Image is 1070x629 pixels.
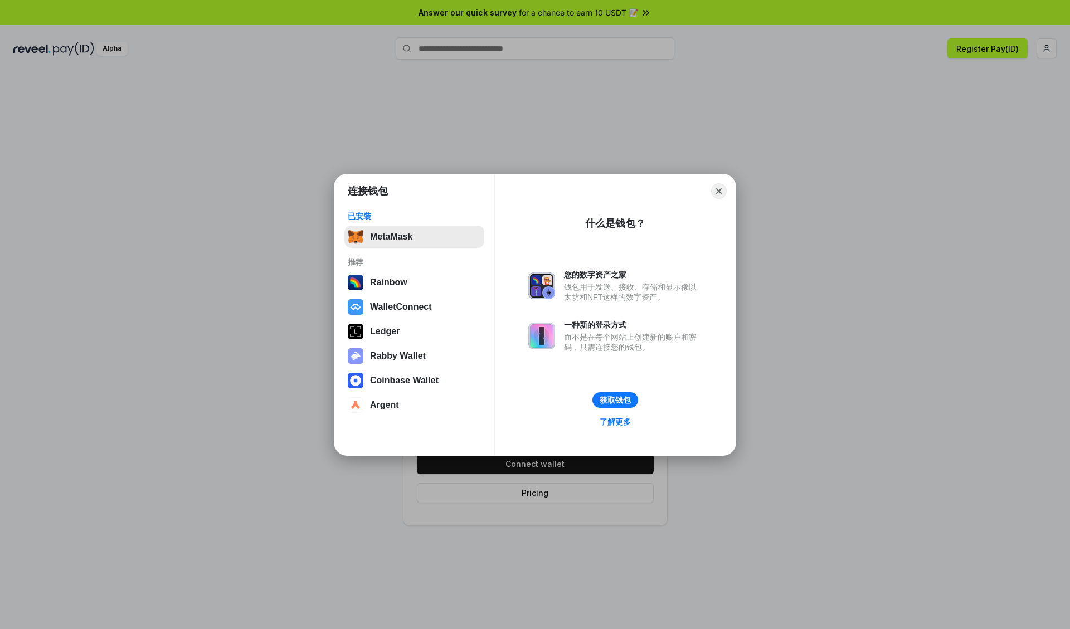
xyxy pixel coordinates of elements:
[593,415,638,429] a: 了解更多
[344,320,484,343] button: Ledger
[348,184,388,198] h1: 连接钱包
[564,332,702,352] div: 而不是在每个网站上创建新的账户和密码，只需连接您的钱包。
[348,348,363,364] img: svg+xml,%3Csvg%20xmlns%3D%22http%3A%2F%2Fwww.w3.org%2F2000%2Fsvg%22%20fill%3D%22none%22%20viewBox...
[348,324,363,339] img: svg+xml,%3Csvg%20xmlns%3D%22http%3A%2F%2Fwww.w3.org%2F2000%2Fsvg%22%20width%3D%2228%22%20height%3...
[348,373,363,388] img: svg+xml,%3Csvg%20width%3D%2228%22%20height%3D%2228%22%20viewBox%3D%220%200%2028%2028%22%20fill%3D...
[344,271,484,294] button: Rainbow
[348,229,363,245] img: svg+xml,%3Csvg%20fill%3D%22none%22%20height%3D%2233%22%20viewBox%3D%220%200%2035%2033%22%20width%...
[370,400,399,410] div: Argent
[592,392,638,408] button: 获取钱包
[711,183,727,199] button: Close
[564,282,702,302] div: 钱包用于发送、接收、存储和显示像以太坊和NFT这样的数字资产。
[528,323,555,349] img: svg+xml,%3Csvg%20xmlns%3D%22http%3A%2F%2Fwww.w3.org%2F2000%2Fsvg%22%20fill%3D%22none%22%20viewBox...
[344,345,484,367] button: Rabby Wallet
[564,270,702,280] div: 您的数字资产之家
[370,376,439,386] div: Coinbase Wallet
[348,299,363,315] img: svg+xml,%3Csvg%20width%3D%2228%22%20height%3D%2228%22%20viewBox%3D%220%200%2028%2028%22%20fill%3D...
[370,326,400,337] div: Ledger
[348,397,363,413] img: svg+xml,%3Csvg%20width%3D%2228%22%20height%3D%2228%22%20viewBox%3D%220%200%2028%2028%22%20fill%3D...
[344,296,484,318] button: WalletConnect
[344,369,484,392] button: Coinbase Wallet
[370,277,407,287] div: Rainbow
[348,275,363,290] img: svg+xml,%3Csvg%20width%3D%22120%22%20height%3D%22120%22%20viewBox%3D%220%200%20120%20120%22%20fil...
[370,351,426,361] div: Rabby Wallet
[528,272,555,299] img: svg+xml,%3Csvg%20xmlns%3D%22http%3A%2F%2Fwww.w3.org%2F2000%2Fsvg%22%20fill%3D%22none%22%20viewBox...
[344,226,484,248] button: MetaMask
[600,395,631,405] div: 获取钱包
[370,302,432,312] div: WalletConnect
[564,320,702,330] div: 一种新的登录方式
[370,232,412,242] div: MetaMask
[348,211,481,221] div: 已安装
[344,394,484,416] button: Argent
[348,257,481,267] div: 推荐
[585,217,645,230] div: 什么是钱包？
[600,417,631,427] div: 了解更多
